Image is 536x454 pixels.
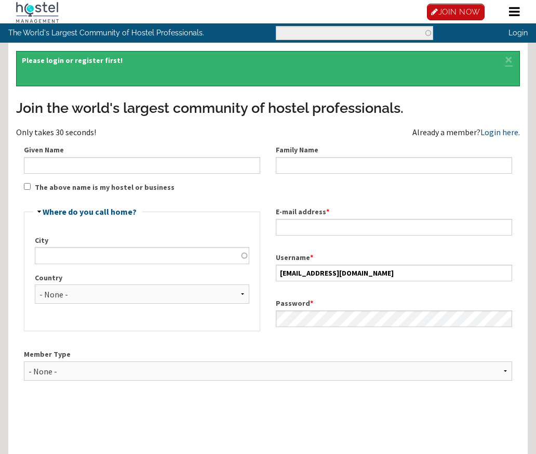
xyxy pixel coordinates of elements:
input: A valid e-mail address. All e-mails from the system will be sent to this address. The e-mail addr... [276,219,512,236]
label: Password [276,298,512,309]
a: Where do you call home? [43,206,137,217]
input: Spaces are allowed; punctuation is not allowed except for periods, hyphens, apostrophes, and unde... [276,265,512,281]
a: Login here. [480,127,520,137]
div: Only takes 30 seconds! [16,128,268,136]
h3: Join the world's largest community of hostel professionals. [16,98,520,118]
a: Login [508,28,528,37]
input: Enter the terms you wish to search for. [276,26,433,40]
span: This field is required. [326,207,329,216]
label: City [35,235,249,246]
label: Member Type [24,349,512,360]
p: The World's Largest Community of Hostel Professionals. [8,23,225,42]
label: Country [35,273,249,283]
label: Family Name [276,145,512,155]
a: × [503,57,515,61]
label: Given Name [24,145,260,155]
a: JOIN NOW [427,4,485,20]
label: Username [276,252,512,263]
span: This field is required. [310,253,313,262]
label: The above name is my hostel or business [35,182,175,193]
div: Please login or register first! [16,51,520,86]
img: Hostel Management Home [16,2,59,23]
label: E-mail address [276,206,512,217]
span: This field is required. [310,299,313,308]
div: Already a member? [412,128,520,136]
iframe: reCAPTCHA [24,405,182,446]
